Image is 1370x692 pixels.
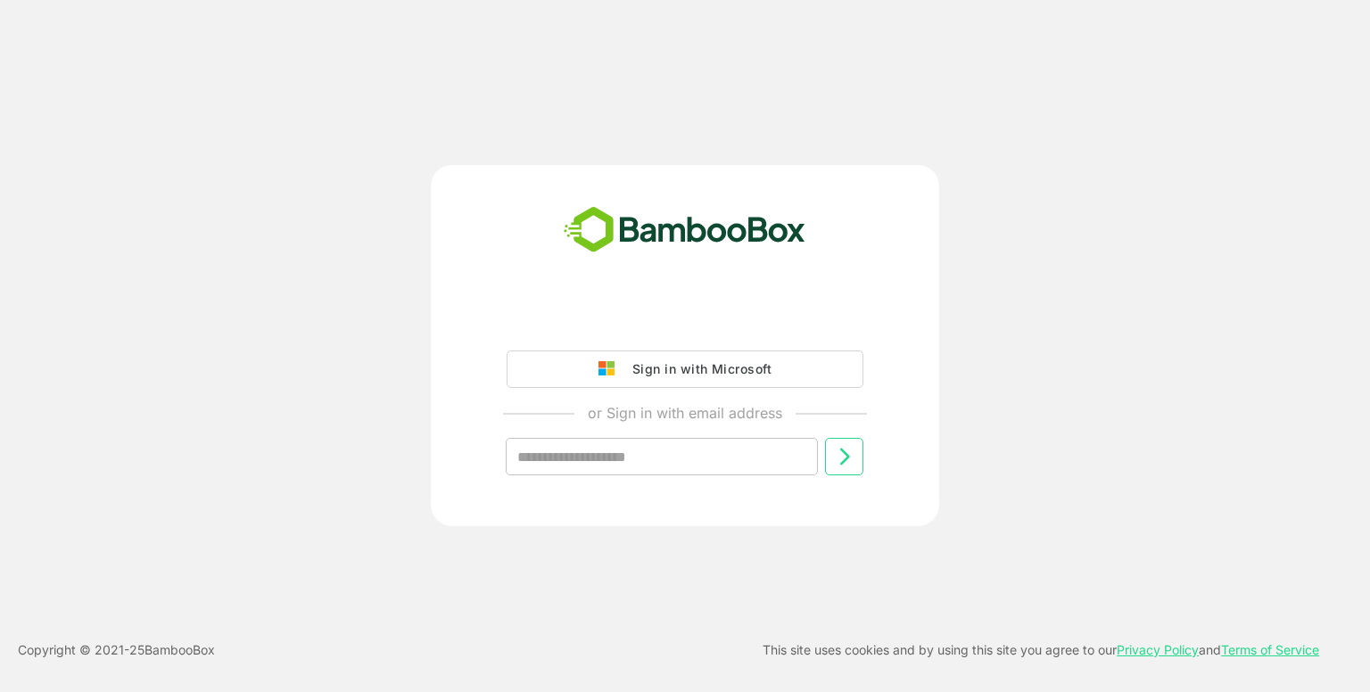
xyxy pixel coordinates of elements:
[623,358,772,381] div: Sign in with Microsoft
[18,639,215,661] p: Copyright © 2021- 25 BambooBox
[554,201,815,259] img: bamboobox
[588,402,782,424] p: or Sign in with email address
[1221,642,1319,657] a: Terms of Service
[1117,642,1199,657] a: Privacy Policy
[498,301,872,340] iframe: Sign in with Google Button
[763,639,1319,661] p: This site uses cookies and by using this site you agree to our and
[598,361,623,377] img: google
[507,350,863,388] button: Sign in with Microsoft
